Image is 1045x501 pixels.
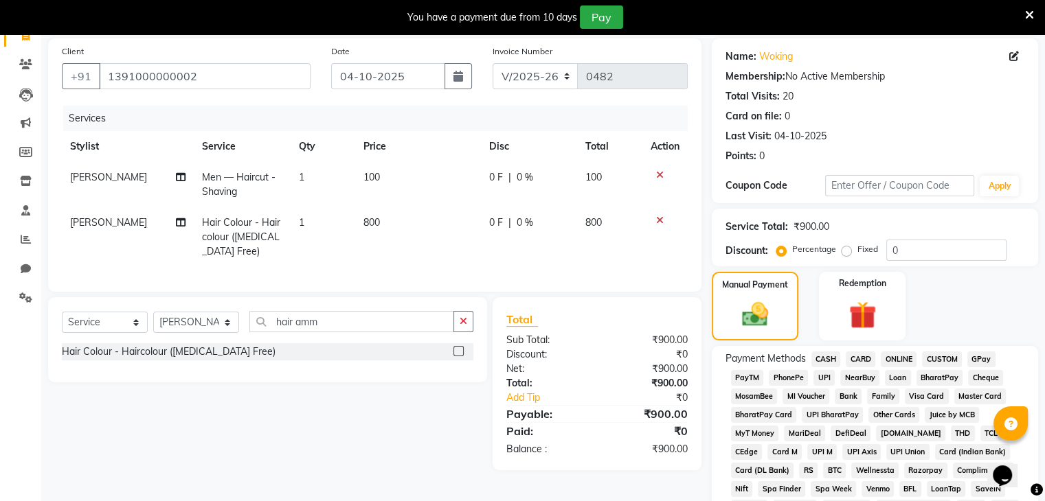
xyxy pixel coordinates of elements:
[194,131,291,162] th: Service
[840,298,885,332] img: _gift.svg
[726,129,772,143] div: Last Visit:
[785,109,790,124] div: 0
[839,277,886,290] label: Redemption
[331,45,350,58] label: Date
[922,351,962,367] span: CUSTOM
[249,311,454,332] input: Search or Scan
[731,407,797,423] span: BharatPay Card
[99,63,311,89] input: Search by Name/Mobile/Email/Code
[774,129,827,143] div: 04-10-2025
[823,463,846,478] span: BTC
[899,481,921,497] span: BFL
[726,244,768,258] div: Discount:
[726,69,785,84] div: Membership:
[508,170,511,185] span: |
[363,171,380,183] span: 100
[496,362,597,376] div: Net:
[905,388,949,404] span: Visa Card
[496,347,597,362] div: Discount:
[493,45,552,58] label: Invoice Number
[925,407,979,423] span: Juice by MCB
[726,89,780,104] div: Total Visits:
[811,481,856,497] span: Spa Week
[731,444,763,460] span: CEdge
[857,243,878,255] label: Fixed
[614,391,697,405] div: ₹0
[517,170,533,185] span: 0 %
[577,131,642,162] th: Total
[835,388,862,404] span: Bank
[825,175,975,196] input: Enter Offer / Coupon Code
[971,481,1005,497] span: SaveIN
[987,446,1031,487] iframe: chat widget
[597,333,698,347] div: ₹900.00
[967,351,996,367] span: GPay
[867,388,899,404] span: Family
[489,170,503,185] span: 0 F
[731,388,778,404] span: MosamBee
[481,131,577,162] th: Disc
[202,216,280,257] span: Hair Colour - Haircolour ([MEDICAL_DATA] Free)
[767,444,802,460] span: Card M
[62,131,194,162] th: Stylist
[580,5,623,29] button: Pay
[802,407,863,423] span: UPI BharatPay
[70,171,147,183] span: [PERSON_NAME]
[731,370,764,386] span: PayTM
[585,171,602,183] span: 100
[769,370,808,386] span: PhonePe
[597,442,698,456] div: ₹900.00
[363,216,380,229] span: 800
[968,370,1003,386] span: Cheque
[496,376,597,391] div: Total:
[726,178,825,193] div: Coupon Code
[731,481,753,497] span: Nift
[496,391,614,405] a: Add Tip
[407,10,577,25] div: You have a payment due from 10 days
[726,220,788,234] div: Service Total:
[811,351,841,367] span: CASH
[799,463,818,478] span: RS
[202,171,276,198] span: Men — Haircut - Shaving
[726,351,806,366] span: Payment Methods
[496,406,597,422] div: Payable:
[597,347,698,362] div: ₹0
[496,442,597,456] div: Balance :
[885,370,911,386] span: Loan
[794,220,829,234] div: ₹900.00
[597,406,698,422] div: ₹900.00
[62,345,276,359] div: Hair Colour - Haircolour ([MEDICAL_DATA] Free)
[980,426,1002,441] span: TCL
[726,149,756,163] div: Points:
[299,216,304,229] span: 1
[496,333,597,347] div: Sub Total:
[489,215,503,230] span: 0 F
[881,351,917,367] span: ONLINE
[935,444,1011,460] span: Card (Indian Bank)
[731,426,779,441] span: MyT Money
[784,426,825,441] span: MariDeal
[726,109,782,124] div: Card on file:
[642,131,688,162] th: Action
[831,426,870,441] span: DefiDeal
[734,299,776,329] img: _cash.svg
[506,312,538,327] span: Total
[63,106,698,131] div: Services
[953,463,1015,478] span: Complimentary
[291,131,355,162] th: Qty
[759,149,765,163] div: 0
[355,131,481,162] th: Price
[862,481,894,497] span: Venmo
[813,370,835,386] span: UPI
[496,423,597,439] div: Paid:
[876,426,945,441] span: [DOMAIN_NAME]
[759,49,793,64] a: Woking
[70,216,147,229] span: [PERSON_NAME]
[851,463,899,478] span: Wellnessta
[868,407,919,423] span: Other Cards
[846,351,875,367] span: CARD
[840,370,879,386] span: NearBuy
[62,63,100,89] button: +91
[842,444,881,460] span: UPI Axis
[886,444,930,460] span: UPI Union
